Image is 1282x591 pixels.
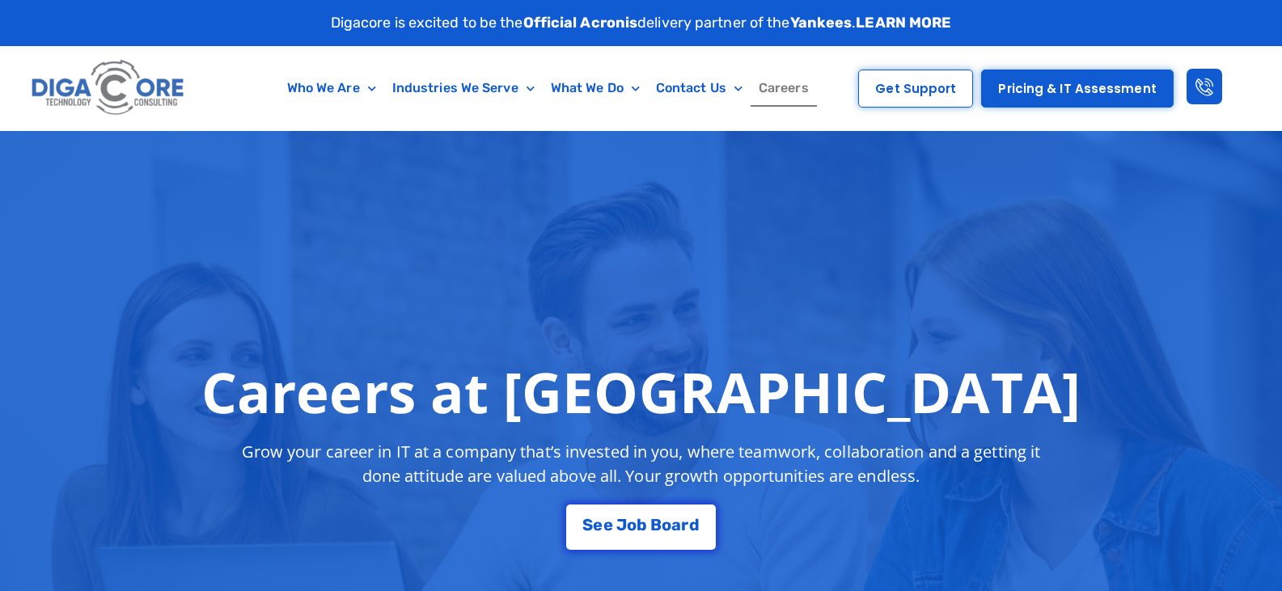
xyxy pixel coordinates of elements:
span: d [689,517,700,533]
span: Pricing & IT Assessment [998,82,1156,95]
a: See Job Board [566,504,715,550]
a: Get Support [858,70,973,108]
a: Contact Us [648,70,751,107]
span: o [627,517,637,533]
span: J [616,517,627,533]
strong: Official Acronis [523,14,638,32]
span: r [681,517,688,533]
a: Who We Are [279,70,384,107]
p: Digacore is excited to be the delivery partner of the . [331,12,952,34]
span: e [593,517,603,533]
span: b [637,517,647,533]
span: a [671,517,681,533]
nav: Menu [256,70,840,107]
span: e [603,517,613,533]
span: o [662,517,671,533]
a: LEARN MORE [856,14,951,32]
span: S [582,517,593,533]
p: Grow your career in IT at a company that’s invested in you, where teamwork, collaboration and a g... [227,440,1056,488]
a: Industries We Serve [384,70,543,107]
h1: Careers at [GEOGRAPHIC_DATA] [201,359,1081,424]
a: Careers [751,70,817,107]
img: Digacore logo 1 [28,54,189,122]
span: Get Support [875,82,956,95]
a: What We Do [543,70,648,107]
span: B [650,517,662,533]
a: Pricing & IT Assessment [981,70,1173,108]
strong: Yankees [790,14,853,32]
